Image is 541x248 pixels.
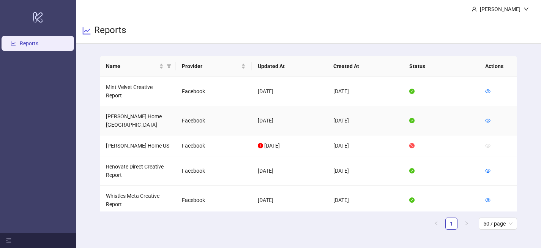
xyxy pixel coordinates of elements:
[327,106,403,135] td: [DATE]
[176,186,252,215] td: Facebook
[252,186,328,215] td: [DATE]
[100,106,176,135] td: [PERSON_NAME] Home [GEOGRAPHIC_DATA]
[165,60,173,72] span: filter
[485,88,491,94] a: eye
[252,156,328,186] td: [DATE]
[106,62,158,70] span: Name
[464,221,469,226] span: right
[485,168,491,174] a: eye
[409,118,415,123] span: check-circle
[182,62,240,70] span: Provider
[485,89,491,94] span: eye
[409,197,415,203] span: check-circle
[176,56,252,77] th: Provider
[485,168,491,173] span: eye
[479,218,517,230] div: Page Size
[403,56,479,77] th: Status
[461,218,473,230] li: Next Page
[430,218,442,230] button: left
[94,24,126,37] h3: Reports
[472,6,477,12] span: user
[430,218,442,230] li: Previous Page
[176,156,252,186] td: Facebook
[461,218,473,230] button: right
[100,77,176,106] td: Mint Velvet Creative Report
[485,118,491,124] a: eye
[524,6,529,12] span: down
[327,186,403,215] td: [DATE]
[258,143,263,148] span: exclamation-circle
[176,106,252,135] td: Facebook
[445,218,457,230] li: 1
[176,77,252,106] td: Facebook
[6,238,11,243] span: menu-fold
[100,135,176,156] td: [PERSON_NAME] Home US
[176,135,252,156] td: Facebook
[485,118,491,123] span: eye
[446,218,457,229] a: 1
[327,77,403,106] td: [DATE]
[327,135,403,156] td: [DATE]
[434,221,438,226] span: left
[485,143,491,148] span: eye
[252,77,328,106] td: [DATE]
[327,56,403,77] th: Created At
[100,56,176,77] th: Name
[479,56,517,77] th: Actions
[100,156,176,186] td: Renovate Direct Creative Report
[82,26,91,35] span: line-chart
[409,168,415,173] span: check-circle
[483,218,513,229] span: 50 / page
[485,197,491,203] a: eye
[477,5,524,13] div: [PERSON_NAME]
[409,89,415,94] span: check-circle
[252,56,328,77] th: Updated At
[20,40,38,46] a: Reports
[327,156,403,186] td: [DATE]
[100,186,176,215] td: Whistles Meta Creative Report
[167,64,171,68] span: filter
[264,143,280,149] span: [DATE]
[409,143,415,148] span: stop
[252,106,328,135] td: [DATE]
